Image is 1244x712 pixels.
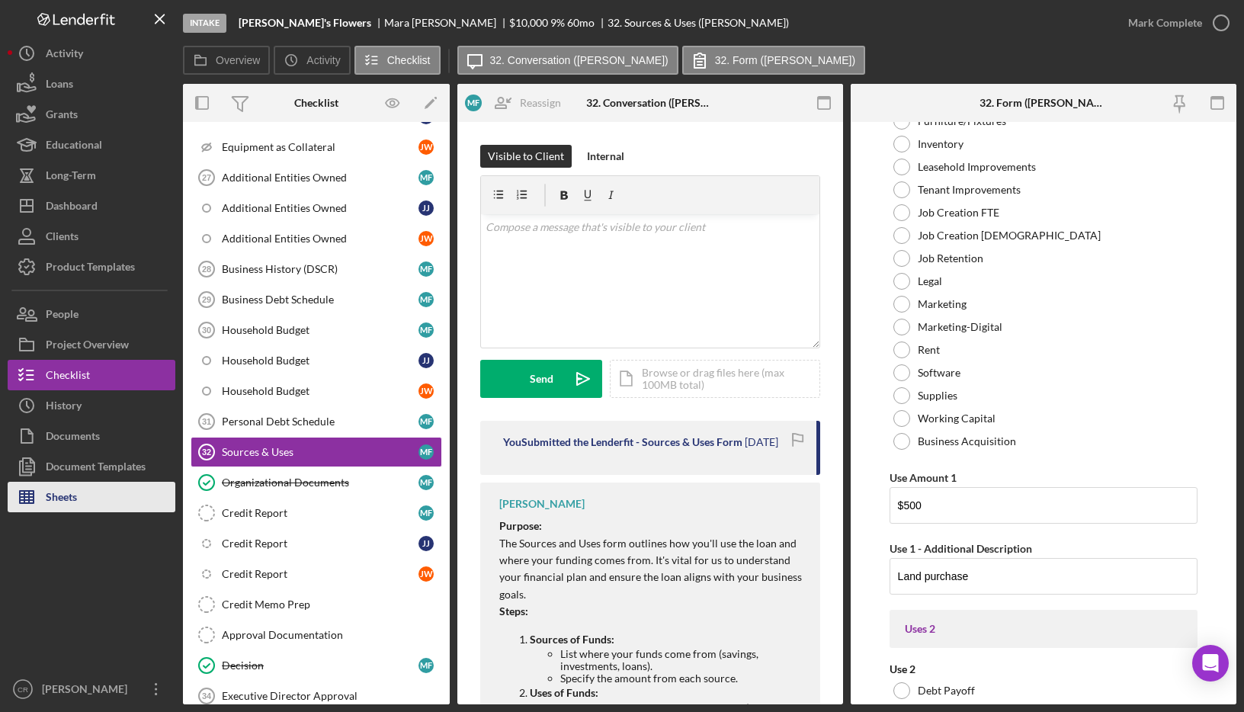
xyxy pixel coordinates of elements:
div: M F [418,475,434,490]
label: 32. Conversation ([PERSON_NAME]) [490,54,668,66]
a: 32Sources & UsesMF [191,437,442,467]
a: 28Business History (DSCR)MF [191,254,442,284]
div: Visible to Client [488,145,564,168]
div: M F [418,505,434,521]
div: M F [418,414,434,429]
a: Approval Documentation [191,620,442,650]
a: 27Additional Entities OwnedMF [191,162,442,193]
div: Checklist [46,360,90,394]
div: Long-Term [46,160,96,194]
label: Tenant Improvements [918,184,1021,196]
a: Household BudgetJW [191,376,442,406]
tspan: 32 [202,447,211,457]
label: Working Capital [918,412,996,425]
div: M F [418,322,434,338]
b: [PERSON_NAME]'s Flowers [239,17,371,29]
div: M F [418,261,434,277]
div: 60 mo [567,17,595,29]
div: M F [418,658,434,673]
div: Open Intercom Messenger [1192,645,1229,682]
a: Credit ReportJJ [191,528,442,559]
tspan: 27 [202,173,211,182]
label: Marketing-Digital [918,321,1002,333]
strong: Steps: [499,605,528,617]
label: Rent [918,344,940,356]
div: Project Overview [46,329,129,364]
div: Organizational Documents [222,476,418,489]
button: Activity [8,38,175,69]
div: Activity [46,38,83,72]
a: Credit Memo Prep [191,589,442,620]
button: Educational [8,130,175,160]
div: Equipment as Collateral [222,141,418,153]
tspan: 28 [202,265,211,274]
label: Legal [918,275,942,287]
div: $10,000 [509,17,548,29]
button: Documents [8,421,175,451]
text: CR [18,685,28,694]
div: Documents [46,421,100,455]
button: MFReassign [457,88,576,118]
tspan: 34 [202,691,212,701]
a: DecisionMF [191,650,442,681]
button: Checklist [8,360,175,390]
button: Product Templates [8,252,175,282]
div: Checklist [294,97,338,109]
div: Additional Entities Owned [222,172,418,184]
button: Checklist [354,46,441,75]
a: Dashboard [8,191,175,221]
label: Marketing [918,298,967,310]
div: 9 % [550,17,565,29]
div: Decision [222,659,418,672]
a: Credit ReportMF [191,498,442,528]
div: [PERSON_NAME] [499,498,585,510]
div: M F [418,444,434,460]
tspan: 31 [202,417,211,426]
div: 32. Conversation ([PERSON_NAME]) [586,97,715,109]
div: Additional Entities Owned [222,202,418,214]
div: Executive Director Approval [222,690,441,702]
button: History [8,390,175,421]
button: Clients [8,221,175,252]
div: Sources & Uses [222,446,418,458]
a: Credit ReportJW [191,559,442,589]
a: Organizational DocumentsMF [191,467,442,498]
button: People [8,299,175,329]
div: Mara [PERSON_NAME] [384,17,509,29]
div: Uses 2 [905,623,1183,635]
label: Checklist [387,54,431,66]
button: Project Overview [8,329,175,360]
label: Use Amount 1 [890,471,957,484]
div: Product Templates [46,252,135,286]
label: Job Creation [DEMOGRAPHIC_DATA] [918,229,1101,242]
div: J W [418,566,434,582]
time: 2025-03-11 22:02 [745,436,778,448]
div: Credit Report [222,537,418,550]
label: 32. Form ([PERSON_NAME]) [715,54,855,66]
button: Sheets [8,482,175,512]
button: Document Templates [8,451,175,482]
label: Debt Payoff [918,685,975,697]
div: J J [418,353,434,368]
div: Internal [587,145,624,168]
tspan: 30 [202,326,211,335]
button: Mark Complete [1113,8,1236,38]
button: Internal [579,145,632,168]
label: Job Retention [918,252,983,265]
div: Credit Report [222,507,418,519]
div: Sheets [46,482,77,516]
strong: Sources of Funds: [530,633,614,646]
label: Inventory [918,138,963,150]
div: Household Budget [222,324,418,336]
div: 32. Form ([PERSON_NAME]) [979,97,1108,109]
label: Activity [306,54,340,66]
div: People [46,299,79,333]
